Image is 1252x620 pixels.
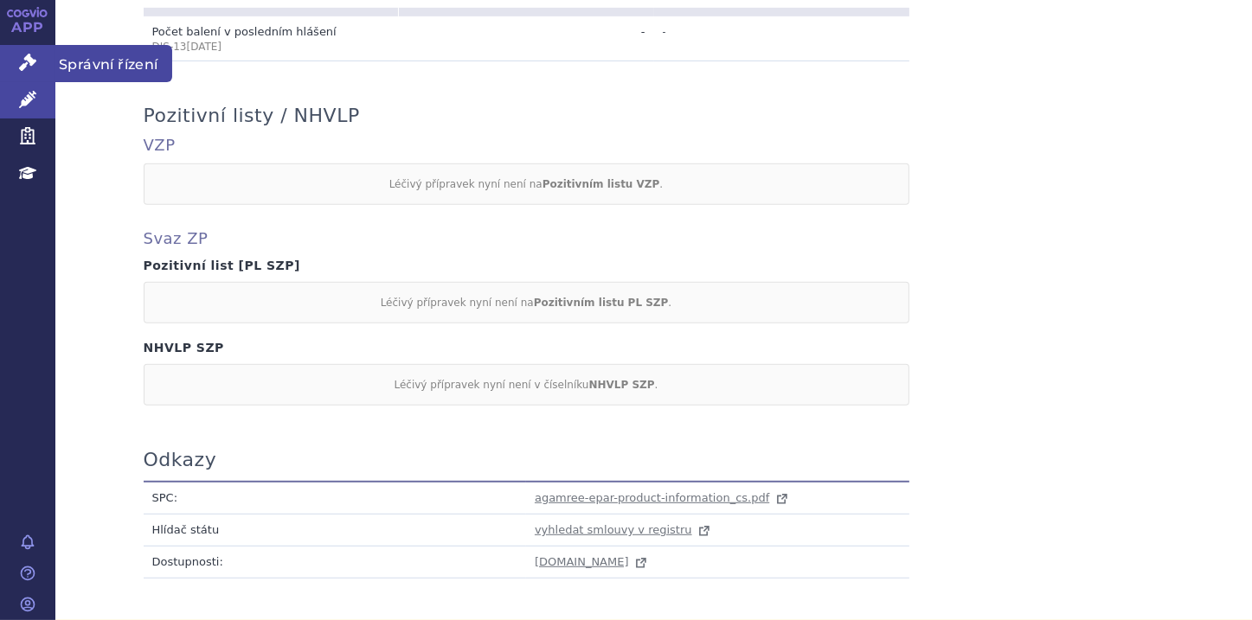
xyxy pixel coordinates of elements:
td: - [654,16,909,61]
strong: NHVLP SZP [589,379,655,391]
h3: Pozitivní listy / NHVLP [144,105,360,127]
td: - [399,16,654,61]
span: vyhledat smlouvy v registru [535,523,692,536]
strong: Pozitivním listu PL SZP [534,297,669,309]
h4: Svaz ZP [144,229,1165,248]
h4: NHVLP SZP [144,341,1165,355]
div: Léčivý přípravek nyní není na . [144,282,909,323]
div: Léčivý přípravek nyní není v číselníku . [144,364,909,406]
td: Dostupnosti: [144,546,527,578]
td: Hlídač státu [144,514,527,546]
div: Léčivý přípravek nyní není na . [144,163,909,205]
span: Správní řízení [55,45,172,81]
a: agamree-epar-product-information_cs.pdf [535,491,791,504]
a: vyhledat smlouvy v registru [535,523,713,536]
td: Počet balení v posledním hlášení [144,16,399,61]
h4: Pozitivní list [PL SZP] [144,259,1165,273]
span: agamree-epar-product-information_cs.pdf [535,491,769,504]
h4: VZP [144,136,1165,155]
p: DIS-13 [152,40,390,54]
span: [DATE] [187,41,222,53]
td: SPC: [144,482,527,515]
strong: Pozitivním listu VZP [543,178,660,190]
span: [DOMAIN_NAME] [535,555,629,568]
a: [DOMAIN_NAME] [535,555,650,568]
h3: Odkazy [144,449,217,471]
